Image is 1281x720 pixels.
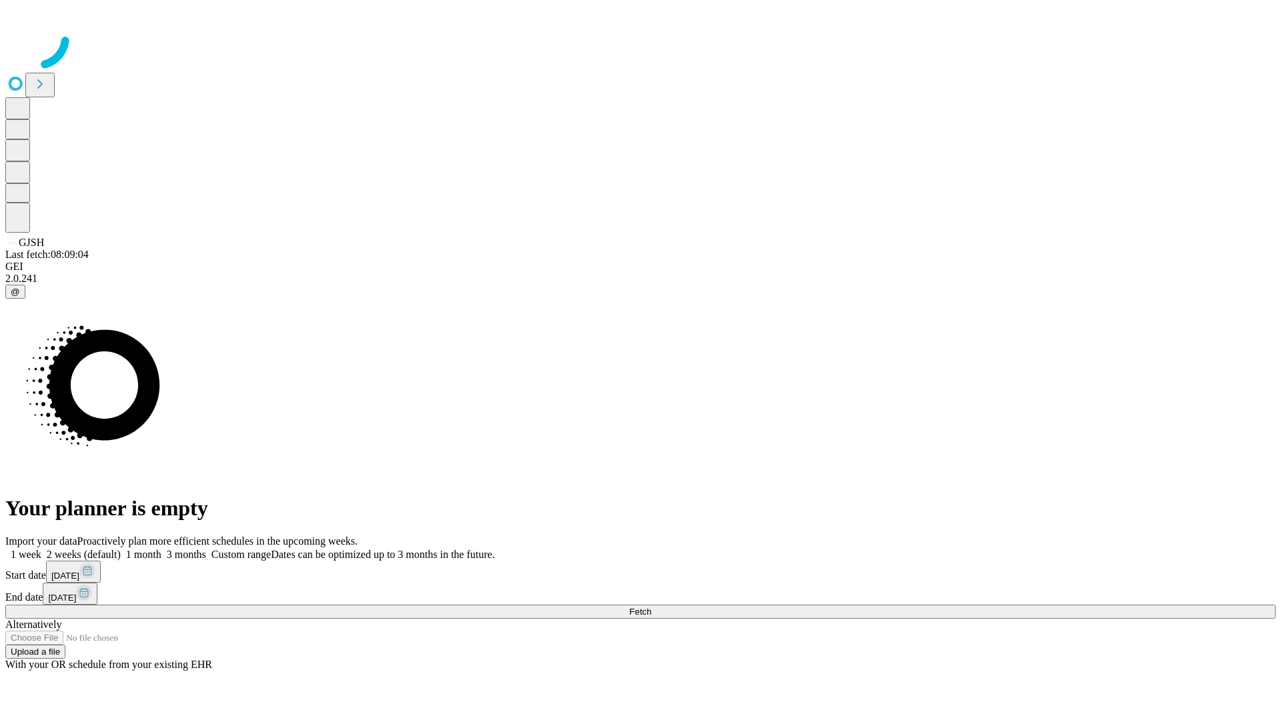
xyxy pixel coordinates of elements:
[48,593,76,603] span: [DATE]
[5,605,1276,619] button: Fetch
[11,549,41,560] span: 1 week
[77,535,358,547] span: Proactively plan more efficient schedules in the upcoming weeks.
[271,549,494,560] span: Dates can be optimized up to 3 months in the future.
[5,535,77,547] span: Import your data
[5,496,1276,521] h1: Your planner is empty
[5,659,212,670] span: With your OR schedule from your existing EHR
[19,237,44,248] span: GJSH
[46,561,101,583] button: [DATE]
[126,549,161,560] span: 1 month
[51,571,79,581] span: [DATE]
[211,549,271,560] span: Custom range
[11,287,20,297] span: @
[5,561,1276,583] div: Start date
[629,607,651,617] span: Fetch
[5,619,61,630] span: Alternatively
[43,583,97,605] button: [DATE]
[167,549,206,560] span: 3 months
[5,249,89,260] span: Last fetch: 08:09:04
[5,583,1276,605] div: End date
[47,549,121,560] span: 2 weeks (default)
[5,261,1276,273] div: GEI
[5,273,1276,285] div: 2.0.241
[5,645,65,659] button: Upload a file
[5,285,25,299] button: @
